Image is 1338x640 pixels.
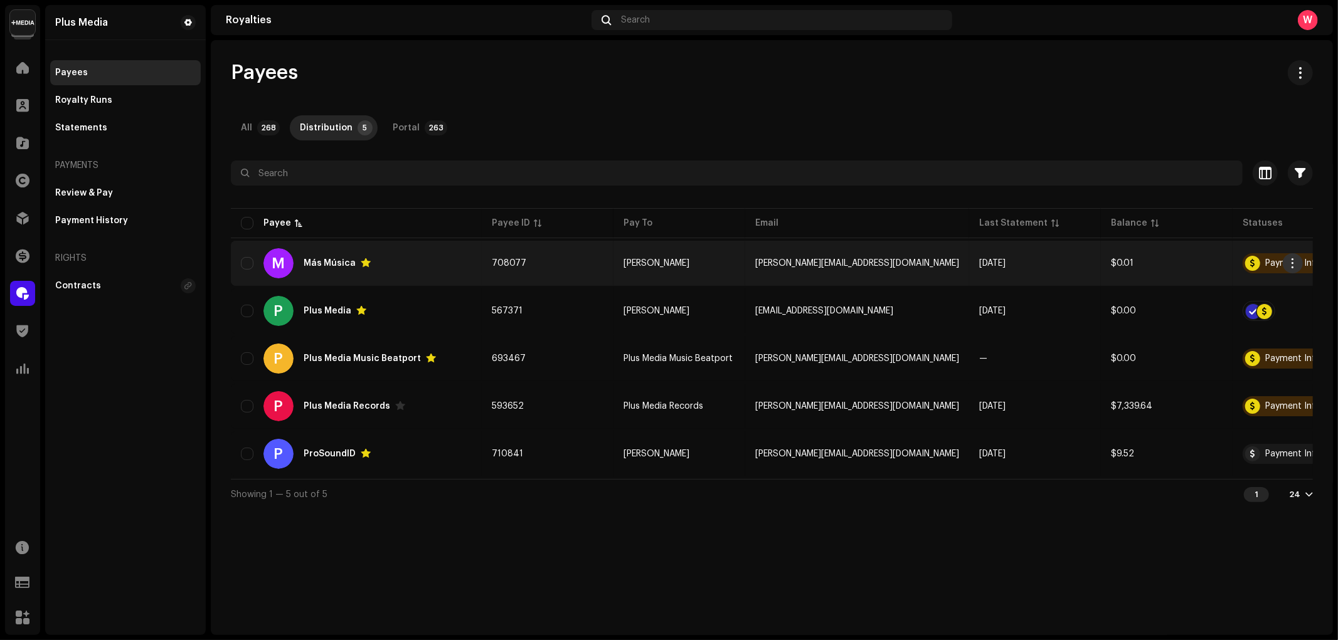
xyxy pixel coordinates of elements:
span: Sep 2025 [979,259,1006,268]
span: — [979,354,987,363]
span: Susana Fernández [624,259,689,268]
div: P [263,344,294,374]
div: Statements [55,123,107,133]
span: susana@plusmediamusic.com [755,259,959,268]
div: P [263,296,294,326]
div: Royalty Runs [55,95,112,105]
re-m-nav-item: Payment History [50,208,201,233]
span: 710841 [492,449,523,458]
span: Plus Media Music Beatport [624,354,733,363]
div: Last Statement [979,217,1048,229]
span: Showing 1 — 5 out of 5 [231,490,327,499]
div: W [1298,10,1318,30]
span: 708077 [492,259,526,268]
div: Más Música [304,259,356,268]
span: winston-maykel@plusmediamusic.com [755,354,959,363]
re-m-nav-item: Payees [50,60,201,85]
div: Plus Media Music Beatport [304,354,421,363]
div: M [263,248,294,278]
span: Susana Fernández [624,449,689,458]
re-a-nav-header: Rights [50,243,201,273]
p-badge: 263 [425,120,447,135]
input: Search [231,160,1243,186]
div: Payment History [55,216,128,226]
span: $0.00 [1111,354,1136,363]
div: 24 [1289,490,1300,500]
div: Review & Pay [55,188,113,198]
div: 1 [1244,487,1269,502]
span: Search [621,15,650,25]
div: Plus Media [55,18,108,28]
div: Plus Media [304,307,351,315]
span: $7,339.64 [1111,402,1152,411]
div: Plus Media Records [304,402,390,411]
div: P [263,439,294,469]
img: d0ab9f93-6901-4547-93e9-494644ae73ba [10,10,35,35]
span: Sep 2025 [979,402,1006,411]
div: Payee [263,217,291,229]
re-m-nav-item: Contracts [50,273,201,298]
re-m-nav-item: Royalty Runs [50,88,201,113]
span: Payees [231,60,298,85]
span: Sep 2025 [979,449,1006,458]
span: Plus Media Records [624,402,703,411]
span: 693467 [492,354,526,363]
re-m-nav-item: Statements [50,115,201,140]
span: 567371 [492,307,523,315]
div: Royalties [226,15,587,25]
p-badge: 5 [358,120,373,135]
div: Balance [1111,217,1147,229]
re-a-nav-header: Payments [50,150,201,181]
div: ProSoundID [304,449,356,458]
span: maykel-robin@plusmediamusic.com [755,402,959,411]
span: susana@plusmediamusic.com [755,449,959,458]
span: $9.52 [1111,449,1134,458]
span: Maykel Barzagas [624,307,689,315]
div: Contracts [55,281,101,291]
span: 593652 [492,402,524,411]
re-m-nav-item: Review & Pay [50,181,201,206]
span: Jun 2025 [979,307,1006,315]
div: P [263,391,294,421]
div: All [241,115,252,140]
span: maykel@plusmediamusic.com [755,307,893,315]
div: Portal [393,115,420,140]
div: Payee ID [492,217,530,229]
div: Distribution [300,115,353,140]
span: $0.00 [1111,307,1136,315]
span: $0.01 [1111,259,1134,268]
div: Payees [55,68,88,78]
p-badge: 268 [257,120,280,135]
